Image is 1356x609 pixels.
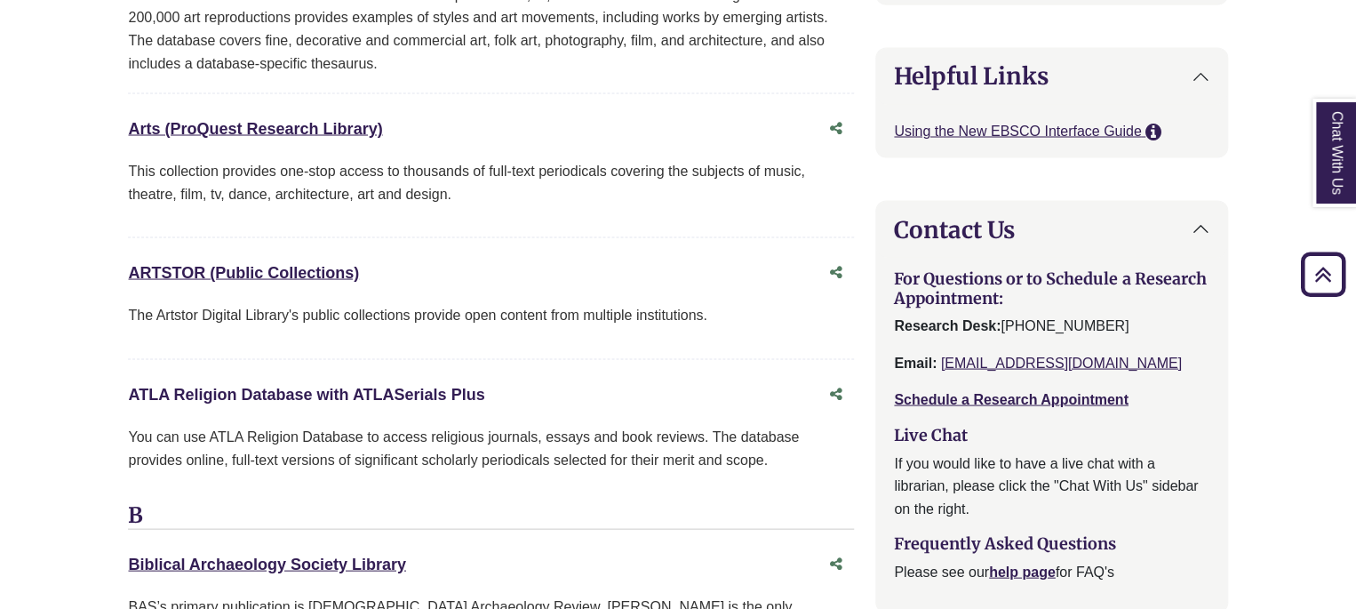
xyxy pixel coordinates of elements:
[128,159,854,204] p: This collection provides one-stop access to thousands of full-text periodicals covering the subje...
[894,314,1208,337] p: [PHONE_NUMBER]
[876,48,1226,104] button: Helpful Links
[128,555,405,573] a: Biblical Archaeology Society Library
[894,452,1208,520] p: If you would like to have a live chat with a librarian, please click the "Chat With Us" sidebar o...
[818,377,854,411] button: Share this database
[894,560,1208,583] p: Please see our for FAQ's
[128,303,854,326] p: The Artstor Digital Library's public collections provide open content from multiple institutions.
[128,385,484,403] a: ATLA Religion Database with ATLASerials Plus
[128,425,854,470] p: You can use ATLA Religion Database to access religious journals, essays and book reviews. The dat...
[894,391,1128,406] a: Schedule a Research Appointment
[818,255,854,289] button: Share this database
[1295,262,1352,286] a: Back to Top
[128,502,854,529] h3: B
[876,201,1226,257] button: Contact Us
[894,317,1001,333] strong: Research Desk:
[128,263,359,281] a: ARTSTOR (Public Collections)
[818,547,854,581] button: Share this database
[128,119,382,137] a: Arts (ProQuest Research Library)
[894,355,937,370] strong: Email:
[989,564,1056,579] a: help page
[894,123,1145,138] a: Using the New EBSCO Interface Guide
[941,355,1182,370] a: [EMAIL_ADDRESS][DOMAIN_NAME]
[894,533,1208,553] h3: Frequently Asked Questions
[894,425,1208,445] h3: Live Chat
[894,268,1208,307] h3: For Questions or to Schedule a Research Appointment:
[818,111,854,145] button: Share this database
